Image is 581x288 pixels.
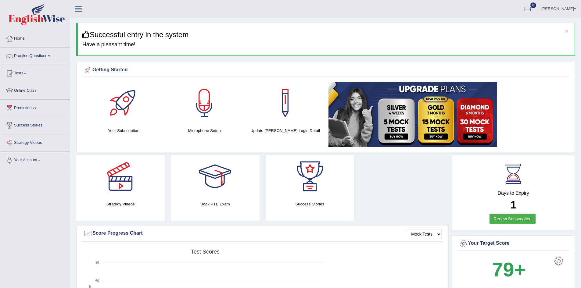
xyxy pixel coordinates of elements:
[530,2,536,8] span: 0
[167,127,242,134] h4: Microphone Setup
[459,190,568,196] h4: Days to Expiry
[248,127,323,134] h4: Update [PERSON_NAME] Login Detail
[459,239,568,248] div: Your Target Score
[95,261,99,264] text: 90
[0,82,70,98] a: Online Class
[266,201,354,207] h4: Success Stories
[82,42,570,48] h4: Have a pleasant time!
[0,30,70,45] a: Home
[82,31,570,39] h3: Successful entry in the system
[0,65,70,80] a: Tests
[171,201,259,207] h4: Book PTE Exam
[191,249,220,255] tspan: Test scores
[0,117,70,132] a: Success Stories
[510,199,516,211] b: 1
[490,214,536,224] a: Renew Subscription
[83,229,442,238] div: Score Progress Chart
[0,134,70,150] a: Strategy Videos
[328,82,497,147] img: small5.jpg
[565,28,568,34] button: ×
[86,127,161,134] h4: Your Subscription
[492,258,525,281] b: 79+
[76,201,165,207] h4: Strategy Videos
[95,279,99,283] text: 60
[0,48,70,63] a: Practice Questions
[0,152,70,167] a: Your Account
[0,100,70,115] a: Predictions
[83,66,568,75] div: Getting Started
